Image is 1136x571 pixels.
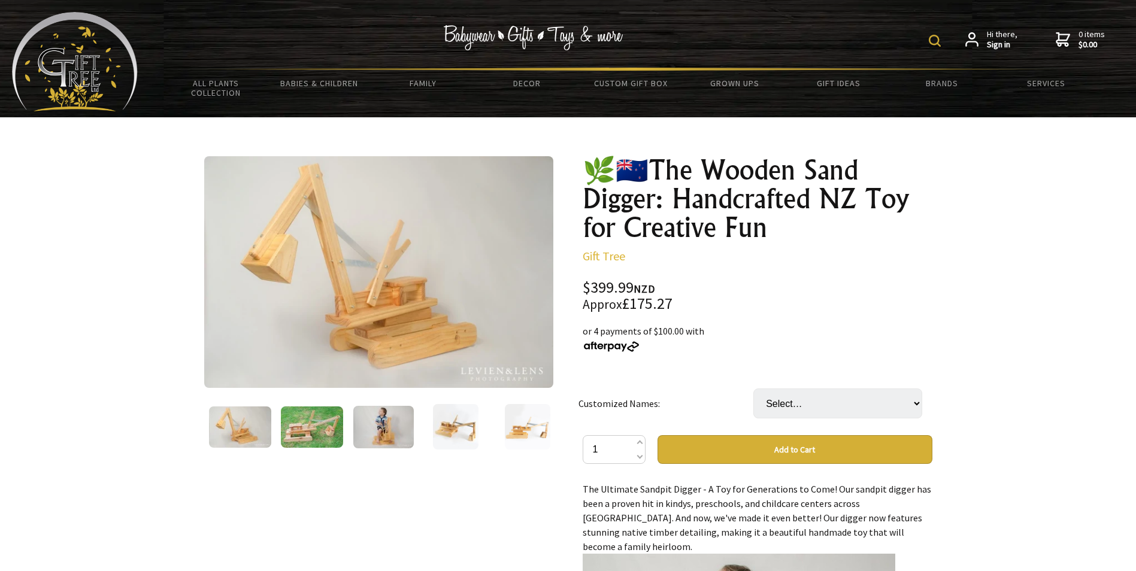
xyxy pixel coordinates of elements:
img: 🌿🇳🇿The Wooden Sand Digger: Handcrafted NZ Toy for Creative Fun [281,406,343,448]
span: Hi there, [987,29,1017,50]
a: Gift Ideas [786,71,890,96]
span: NZD [634,282,655,296]
small: Approx [583,296,622,312]
a: 0 items$0.00 [1056,29,1105,50]
h1: 🌿🇳🇿The Wooden Sand Digger: Handcrafted NZ Toy for Creative Fun [583,156,932,242]
img: Babywear - Gifts - Toys & more [444,25,623,50]
a: Services [994,71,1098,96]
img: 🌿🇳🇿The Wooden Sand Digger: Handcrafted NZ Toy for Creative Fun [204,156,554,388]
td: Customized Names: [578,372,753,435]
img: Afterpay [583,341,640,352]
img: 🌿🇳🇿The Wooden Sand Digger: Handcrafted NZ Toy for Creative Fun [353,406,414,448]
a: All Plants Collection [164,71,268,105]
a: Grown Ups [683,71,786,96]
strong: Sign in [987,40,1017,50]
img: product search [929,35,941,47]
button: Add to Cart [658,435,932,464]
a: Gift Tree [583,248,625,263]
img: 🌿🇳🇿The Wooden Sand Digger: Handcrafted NZ Toy for Creative Fun [209,406,271,448]
img: 🌿🇳🇿The Wooden Sand Digger: Handcrafted NZ Toy for Creative Fun [505,404,550,449]
a: Hi there,Sign in [965,29,1017,50]
div: $399.99 £175.27 [583,280,932,312]
img: 🌿🇳🇿The Wooden Sand Digger: Handcrafted NZ Toy for Creative Fun [433,404,478,449]
a: Babies & Children [268,71,371,96]
strong: $0.00 [1079,40,1105,50]
a: Decor [475,71,578,96]
span: 0 items [1079,29,1105,50]
a: Brands [890,71,994,96]
a: Custom Gift Box [579,71,683,96]
a: Family [371,71,475,96]
div: or 4 payments of $100.00 with [583,324,932,353]
img: Babyware - Gifts - Toys and more... [12,12,138,111]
